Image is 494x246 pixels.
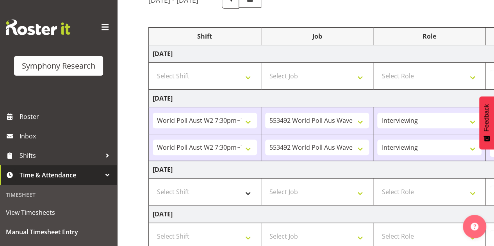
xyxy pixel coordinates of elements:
span: Shifts [20,150,102,161]
img: help-xxl-2.png [471,223,478,230]
div: Role [377,32,482,41]
span: Roster [20,111,113,122]
a: Manual Timesheet Entry [2,222,115,242]
div: Shift [153,32,257,41]
span: Feedback [483,104,490,131]
a: View Timesheets [2,203,115,222]
span: View Timesheets [6,207,111,218]
span: Time & Attendance [20,169,102,181]
span: Inbox [20,130,113,142]
div: Symphony Research [22,60,95,72]
span: Manual Timesheet Entry [6,226,111,238]
div: Job [265,32,369,41]
div: Timesheet [2,187,115,203]
button: Feedback - Show survey [479,96,494,149]
img: Rosterit website logo [6,19,70,35]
